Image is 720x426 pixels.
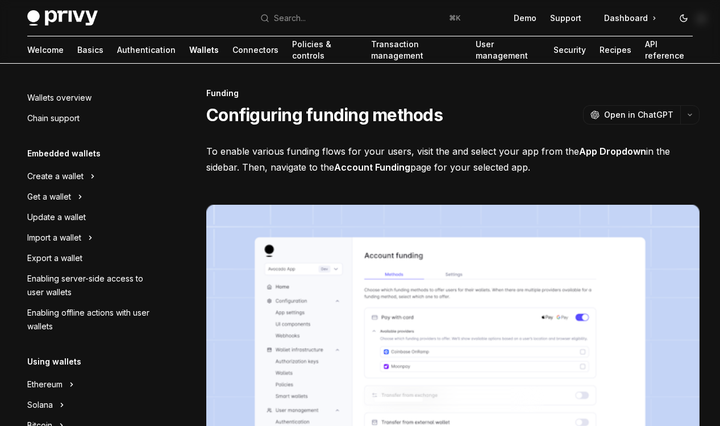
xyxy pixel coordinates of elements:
div: Chain support [27,111,80,125]
a: Welcome [27,36,64,64]
h5: Embedded wallets [27,147,101,160]
div: Export a wallet [27,251,82,265]
div: Enabling offline actions with user wallets [27,306,157,333]
a: Authentication [117,36,176,64]
div: Update a wallet [27,210,86,224]
div: Wallets overview [27,91,91,105]
a: Enabling offline actions with user wallets [18,303,164,337]
span: Dashboard [604,13,648,24]
a: Chain support [18,108,164,129]
a: Update a wallet [18,207,164,228]
button: Toggle Create a wallet section [18,166,164,187]
div: Import a wallet [27,231,81,245]
a: Export a wallet [18,248,164,268]
button: Toggle Import a wallet section [18,228,164,248]
a: Transaction management [371,36,461,64]
strong: App Dropdown [579,146,646,157]
input: Ask a question... [374,387,521,412]
div: Create a wallet [27,169,84,183]
img: dark logo [27,10,98,26]
a: API reference [645,36,693,64]
a: Recipes [600,36,631,64]
button: Send message [521,391,536,407]
button: Open in ChatGPT [583,105,680,125]
button: Toggle Ethereum section [18,374,164,395]
button: Open search [252,8,468,28]
a: Demo [514,13,536,24]
a: Account Funding [334,162,410,173]
a: Security [553,36,586,64]
h5: Using wallets [27,355,81,369]
div: Get a wallet [27,190,71,204]
a: User management [476,36,540,64]
a: Wallets [189,36,219,64]
a: Support [550,13,581,24]
span: Open in ChatGPT [604,109,673,121]
a: Wallets overview [18,88,164,108]
div: Enabling server-side access to user wallets [27,272,157,299]
a: Policies & controls [292,36,357,64]
a: Basics [77,36,103,64]
div: Ethereum [27,378,63,391]
a: Connectors [232,36,278,64]
button: Toggle Solana section [18,395,164,415]
a: Dashboard [595,9,665,27]
button: Toggle dark mode [675,9,693,27]
div: Search... [274,11,306,25]
button: Toggle Get a wallet section [18,187,164,207]
a: Enabling server-side access to user wallets [18,268,164,303]
div: Funding [206,88,700,99]
span: ⌘ K [449,14,461,23]
h1: Configuring funding methods [206,105,443,125]
div: Solana [27,398,53,412]
span: To enable various funding flows for your users, visit the and select your app from the in the sid... [206,143,700,175]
